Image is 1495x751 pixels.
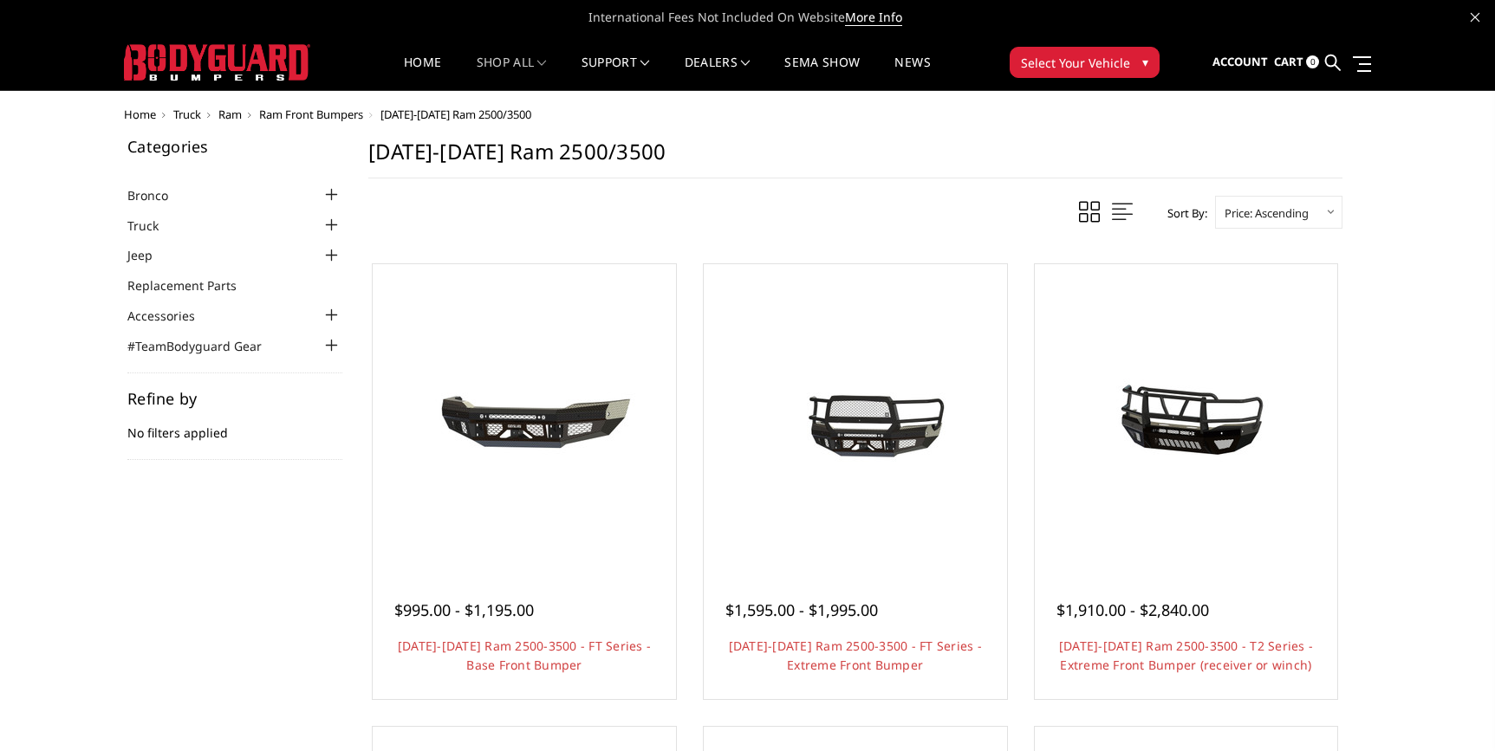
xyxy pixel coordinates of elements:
[1059,638,1313,673] a: [DATE]-[DATE] Ram 2500-3500 - T2 Series - Extreme Front Bumper (receiver or winch)
[404,56,441,90] a: Home
[124,107,156,122] a: Home
[1010,47,1160,78] button: Select Your Vehicle
[218,107,242,122] a: Ram
[1047,351,1324,481] img: 2019-2025 Ram 2500-3500 - T2 Series - Extreme Front Bumper (receiver or winch)
[894,56,930,90] a: News
[127,246,174,264] a: Jeep
[1274,54,1303,69] span: Cart
[380,107,531,122] span: [DATE]-[DATE] Ram 2500/3500
[1142,53,1148,71] span: ▾
[1212,54,1268,69] span: Account
[477,56,547,90] a: shop all
[1212,39,1268,86] a: Account
[173,107,201,122] a: Truck
[259,107,363,122] a: Ram Front Bumpers
[377,269,672,563] a: 2019-2025 Ram 2500-3500 - FT Series - Base Front Bumper
[394,599,534,620] span: $995.00 - $1,195.00
[1039,269,1334,563] a: 2019-2025 Ram 2500-3500 - T2 Series - Extreme Front Bumper (receiver or winch) 2019-2025 Ram 2500...
[845,9,902,26] a: More Info
[784,56,860,90] a: SEMA Show
[127,391,342,460] div: No filters applied
[127,276,258,295] a: Replacement Parts
[127,307,217,325] a: Accessories
[725,599,878,620] span: $1,595.00 - $1,995.00
[685,56,751,90] a: Dealers
[398,638,651,673] a: [DATE]-[DATE] Ram 2500-3500 - FT Series - Base Front Bumper
[1158,200,1207,226] label: Sort By:
[1056,599,1209,620] span: $1,910.00 - $2,840.00
[1021,54,1130,72] span: Select Your Vehicle
[708,269,1003,563] a: 2019-2025 Ram 2500-3500 - FT Series - Extreme Front Bumper 2019-2025 Ram 2500-3500 - FT Series - ...
[127,139,342,154] h5: Categories
[1274,39,1319,86] a: Cart 0
[386,351,663,481] img: 2019-2025 Ram 2500-3500 - FT Series - Base Front Bumper
[582,56,650,90] a: Support
[127,337,283,355] a: #TeamBodyguard Gear
[124,44,310,81] img: BODYGUARD BUMPERS
[127,186,190,204] a: Bronco
[1306,55,1319,68] span: 0
[729,638,982,673] a: [DATE]-[DATE] Ram 2500-3500 - FT Series - Extreme Front Bumper
[127,217,180,235] a: Truck
[368,139,1342,178] h1: [DATE]-[DATE] Ram 2500/3500
[127,391,342,406] h5: Refine by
